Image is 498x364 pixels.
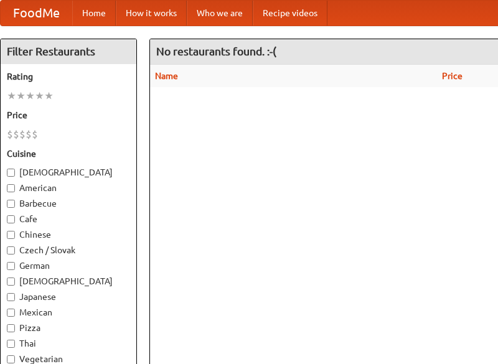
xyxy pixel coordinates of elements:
label: Mexican [7,306,130,319]
ng-pluralize: No restaurants found. :-( [156,45,276,57]
label: Chinese [7,228,130,241]
input: American [7,184,15,192]
a: Who we are [187,1,253,26]
label: Japanese [7,291,130,303]
label: Czech / Slovak [7,244,130,256]
input: Barbecue [7,200,15,208]
input: Mexican [7,309,15,317]
input: Japanese [7,293,15,301]
input: [DEMOGRAPHIC_DATA] [7,278,15,286]
li: ★ [44,89,54,103]
a: FoodMe [1,1,72,26]
a: Name [155,71,178,81]
label: [DEMOGRAPHIC_DATA] [7,275,130,287]
input: Chinese [7,231,15,239]
label: Barbecue [7,197,130,210]
li: $ [7,128,13,141]
input: Thai [7,340,15,348]
li: $ [32,128,38,141]
input: Cafe [7,215,15,223]
h4: Filter Restaurants [1,39,136,64]
input: Czech / Slovak [7,246,15,254]
li: ★ [35,89,44,103]
label: American [7,182,130,194]
a: How it works [116,1,187,26]
li: $ [19,128,26,141]
h5: Price [7,109,130,121]
input: German [7,262,15,270]
li: ★ [26,89,35,103]
li: ★ [7,89,16,103]
label: Pizza [7,322,130,334]
li: ★ [16,89,26,103]
input: Pizza [7,324,15,332]
label: [DEMOGRAPHIC_DATA] [7,166,130,179]
li: $ [26,128,32,141]
label: German [7,259,130,272]
a: Price [442,71,463,81]
a: Recipe videos [253,1,327,26]
a: Home [72,1,116,26]
input: Vegetarian [7,355,15,363]
input: [DEMOGRAPHIC_DATA] [7,169,15,177]
label: Thai [7,337,130,350]
h5: Cuisine [7,147,130,160]
h5: Rating [7,70,130,83]
li: $ [13,128,19,141]
label: Cafe [7,213,130,225]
